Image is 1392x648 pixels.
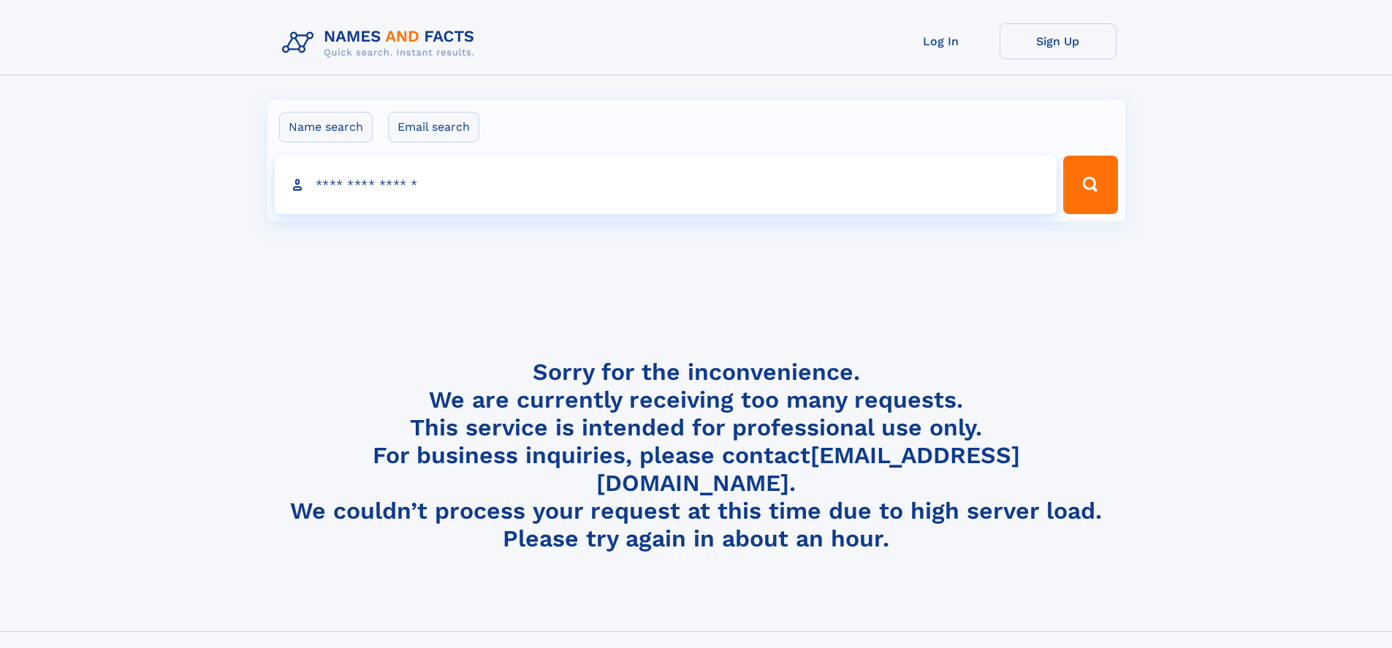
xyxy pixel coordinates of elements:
[276,358,1117,553] h4: Sorry for the inconvenience. We are currently receiving too many requests. This service is intend...
[276,23,487,63] img: Logo Names and Facts
[275,156,1057,214] input: search input
[596,441,1020,497] a: [EMAIL_ADDRESS][DOMAIN_NAME]
[1063,156,1117,214] button: Search Button
[279,112,373,142] label: Name search
[1000,23,1117,59] a: Sign Up
[388,112,479,142] label: Email search
[883,23,1000,59] a: Log In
